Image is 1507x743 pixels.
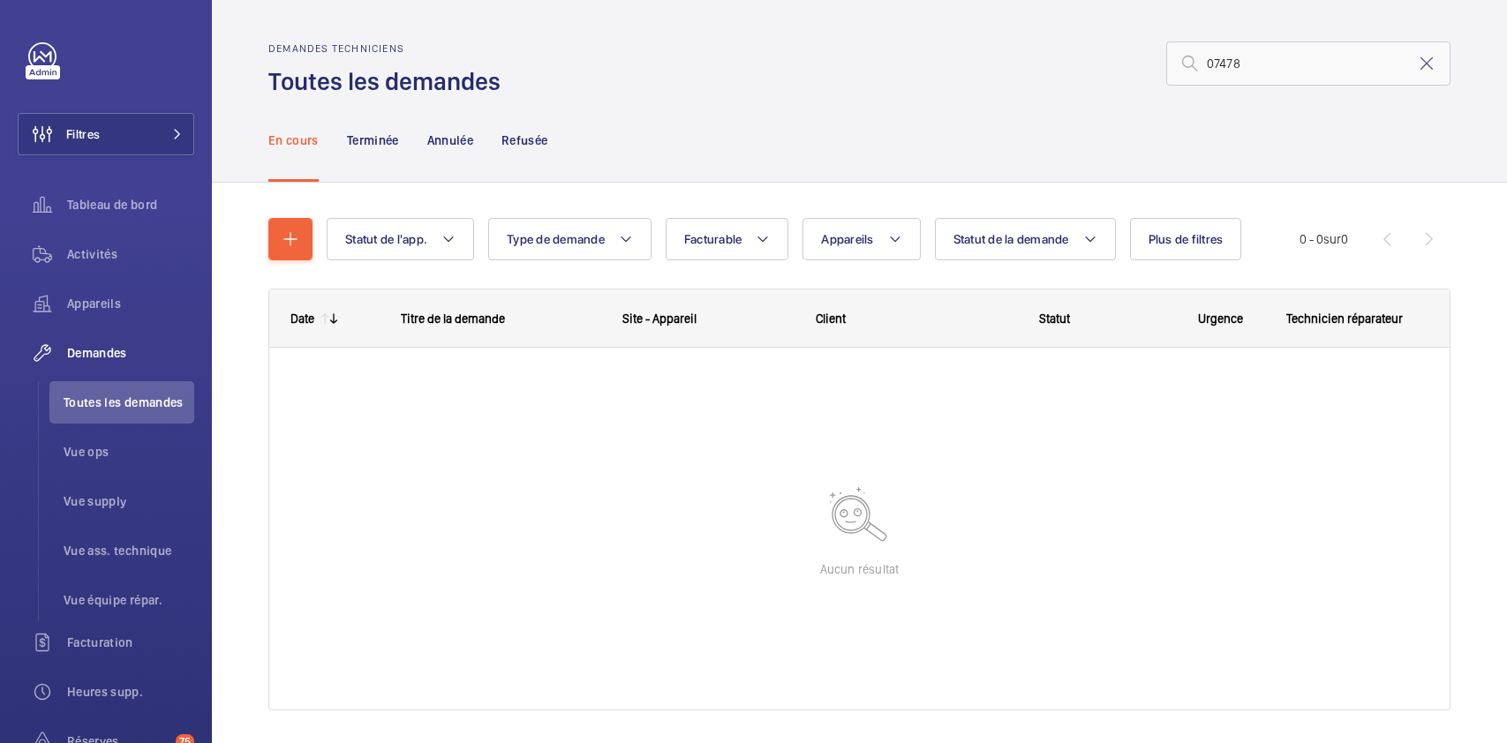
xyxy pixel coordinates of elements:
[1166,41,1450,86] input: Chercher par numéro demande ou de devis
[268,65,511,98] h1: Toutes les demandes
[507,232,605,246] span: Type de demande
[488,218,652,260] button: Type de demande
[1300,233,1348,245] span: 0 - 0 0
[290,311,314,326] div: Date
[345,232,427,246] span: Statut de l'app.
[1149,232,1224,246] span: Plus de filtres
[66,125,100,143] span: Filtres
[67,196,194,214] span: Tableau de bord
[67,295,194,312] span: Appareils
[67,344,194,362] span: Demandes
[67,683,194,701] span: Heures supp.
[64,394,194,411] span: Toutes les demandes
[64,542,194,559] span: Vue ass. technique
[268,131,319,149] p: En cours
[1039,311,1070,326] span: Statut
[67,245,194,263] span: Activités
[64,443,194,461] span: Vue ops
[347,131,399,149] p: Terminée
[622,311,697,326] span: Site - Appareil
[816,311,846,326] span: Client
[327,218,474,260] button: Statut de l'app.
[1286,311,1403,326] span: Technicien réparateur
[935,218,1116,260] button: Statut de la demande
[821,232,873,246] span: Appareils
[18,113,194,155] button: Filtres
[401,311,505,326] span: Titre de la demande
[1323,232,1341,246] span: sur
[67,634,194,651] span: Facturation
[666,218,789,260] button: Facturable
[427,131,473,149] p: Annulée
[501,131,547,149] p: Refusée
[684,232,742,246] span: Facturable
[64,591,194,609] span: Vue équipe répar.
[1198,311,1243,326] span: Urgence
[953,232,1069,246] span: Statut de la demande
[1130,218,1242,260] button: Plus de filtres
[64,492,194,510] span: Vue supply
[802,218,920,260] button: Appareils
[268,42,511,55] h2: Demandes techniciens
